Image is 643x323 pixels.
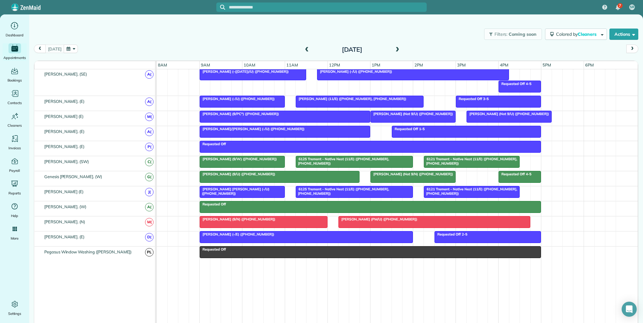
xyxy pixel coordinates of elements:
[499,62,510,67] span: 4pm
[145,218,154,226] span: M(
[619,3,621,8] span: 7
[145,188,154,196] span: J(
[509,31,537,37] span: Coming soon
[3,179,27,196] a: Reports
[199,187,269,196] span: [PERSON_NAME] [PERSON_NAME] (-/U) ([PHONE_NUMBER])
[220,5,225,10] svg: Focus search
[498,172,532,176] span: Requested Off 4-5
[424,157,517,166] span: 6121 Tremont - Native Nest (11/E) ([PHONE_NUMBER], [PHONE_NUMBER])
[295,187,389,196] span: 6125 Tremont - Native Nest (11/E) ([PHONE_NUMBER], [PHONE_NUMBER])
[43,234,86,239] span: [PERSON_NAME]. (E)
[3,134,27,151] a: Invoices
[43,99,86,104] span: [PERSON_NAME]. (E)
[43,204,88,209] span: [PERSON_NAME]. (W)
[199,172,276,176] span: [PERSON_NAME] (9/U) ([PHONE_NUMBER])
[9,167,20,174] span: Payroll
[545,29,607,40] button: Colored byCleaners
[199,202,226,206] span: Requested Off
[43,189,85,194] span: [PERSON_NAME] (E)
[541,62,552,67] span: 5pm
[622,302,637,317] div: Open Intercom Messenger
[3,156,27,174] a: Payroll
[338,217,418,221] span: [PERSON_NAME] (PM/U) ([PHONE_NUMBER])
[317,69,392,74] span: [PERSON_NAME] (-/U) ([PHONE_NUMBER])
[43,71,88,77] span: [PERSON_NAME]. (SE)
[199,232,275,236] span: [PERSON_NAME] (-/E) ([PHONE_NUMBER])
[199,247,226,252] span: Requested Off
[199,142,226,146] span: Requested Off
[3,201,27,219] a: Help
[11,235,19,241] span: More
[34,45,46,53] button: prev
[145,128,154,136] span: A(
[3,299,27,317] a: Settings
[199,127,305,131] span: [PERSON_NAME]/[PERSON_NAME] (-/U) ([PHONE_NUMBER])
[556,31,599,37] span: Colored by
[626,45,638,53] button: next
[434,232,468,236] span: Requested Off 2-5
[370,62,381,67] span: 1pm
[43,174,103,179] span: Genesis [PERSON_NAME]. (W)
[3,43,27,61] a: Appointments
[6,32,24,38] span: Dashboard
[313,46,391,53] h2: [DATE]
[145,70,154,79] span: A(
[199,217,276,221] span: [PERSON_NAME] (9/N) ([PHONE_NUMBER])
[8,100,22,106] span: Contacts
[578,31,598,37] span: Cleaners
[45,45,64,53] button: [DATE]
[413,62,424,67] span: 2pm
[611,1,624,14] div: 7 unread notifications
[3,55,26,61] span: Appointments
[199,97,275,101] span: [PERSON_NAME] (-/U) ([PHONE_NUMBER])
[370,112,453,116] span: [PERSON_NAME] (Not 9/U) ([PHONE_NUMBER])
[145,173,154,181] span: G(
[498,82,532,86] span: Requested Off 4-5
[8,310,21,317] span: Settings
[466,112,549,116] span: [PERSON_NAME] (Not 9/U) ([PHONE_NUMBER])
[8,122,22,129] span: Cleaners
[199,69,289,74] span: [PERSON_NAME] (-([DATE])/U) ([PHONE_NUMBER])
[456,62,467,67] span: 3pm
[145,233,154,241] span: D(
[145,98,154,106] span: A(
[392,127,425,131] span: Requested Off 1-5
[8,77,22,83] span: Bookings
[295,97,407,101] span: [PERSON_NAME] (11/E) ([PHONE_NUMBER], [PHONE_NUMBER])
[584,62,595,67] span: 6pm
[43,159,90,164] span: [PERSON_NAME]. (SW)
[3,21,27,38] a: Dashboard
[43,114,85,119] span: [PERSON_NAME] (E)
[456,97,489,101] span: Requested Off 3-5
[145,248,154,257] span: PL
[3,111,27,129] a: Cleaners
[8,145,21,151] span: Invoices
[145,113,154,121] span: M(
[216,5,225,10] button: Focus search
[285,62,299,67] span: 11am
[43,219,86,224] span: [PERSON_NAME]. (N)
[242,62,257,67] span: 10am
[3,66,27,83] a: Bookings
[157,62,168,67] span: 8am
[295,157,389,166] span: 6125 Tremont - Native Nest (11/E) ([PHONE_NUMBER], [PHONE_NUMBER])
[370,172,453,176] span: [PERSON_NAME] (Not 9/N) ([PHONE_NUMBER])
[609,29,638,40] button: Actions
[199,157,277,161] span: [PERSON_NAME] (9/W) ([PHONE_NUMBER])
[630,5,634,10] span: SR
[145,143,154,151] span: P(
[424,187,517,196] span: 6121 Tremont - Native Nest (11/E) ([PHONE_NUMBER], [PHONE_NUMBER])
[43,249,133,254] span: Pegasus Window Washing ([PERSON_NAME])
[145,203,154,211] span: A(
[328,62,341,67] span: 12pm
[145,158,154,166] span: C(
[199,112,279,116] span: [PERSON_NAME] (9/PC*) ([PHONE_NUMBER])
[11,213,19,219] span: Help
[200,62,211,67] span: 9am
[3,88,27,106] a: Contacts
[494,31,508,37] span: Filters:
[8,190,21,196] span: Reports
[43,144,86,149] span: [PERSON_NAME]. (E)
[43,129,86,134] span: [PERSON_NAME]. (E)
